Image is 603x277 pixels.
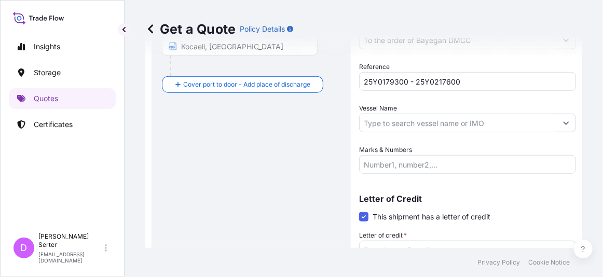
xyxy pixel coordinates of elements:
label: Letter of credit [359,230,407,241]
p: Certificates [34,119,73,130]
a: Insights [9,36,116,57]
span: D [21,243,28,253]
label: Marks & Numbers [359,145,412,155]
p: Insights [34,41,60,52]
p: Policy Details [240,24,285,34]
a: Quotes [9,88,116,109]
a: Privacy Policy [477,258,520,267]
input: Your internal reference [359,72,576,91]
label: Vessel Name [359,103,397,114]
button: Show suggestions [557,114,575,132]
p: Quotes [34,93,58,104]
a: Certificates [9,114,116,135]
span: Cover port to door - Add place of discharge [183,79,310,90]
p: Storage [34,67,61,78]
input: Type to search vessel name or IMO [360,114,557,132]
input: Number1, number2,... [359,155,576,174]
p: [EMAIL_ADDRESS][DOMAIN_NAME] [38,251,103,264]
span: This shipment has a letter of credit [373,212,490,222]
p: Get a Quote [145,21,236,37]
a: Cookie Notice [528,258,570,267]
a: Storage [9,62,116,83]
label: Reference [359,62,390,72]
p: Letter of Credit [359,195,576,203]
p: [PERSON_NAME] Serter [38,232,103,249]
button: Cover port to door - Add place of discharge [162,76,323,93]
